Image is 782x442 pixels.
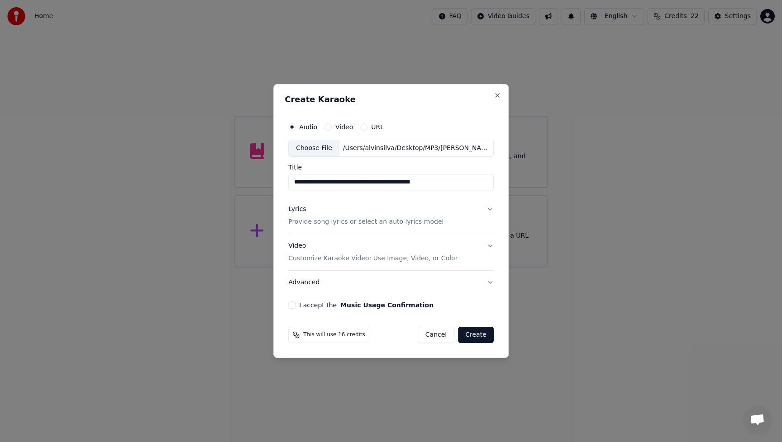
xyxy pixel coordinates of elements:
[418,327,454,343] button: Cancel
[285,95,497,103] h2: Create Karaoke
[288,234,494,270] button: VideoCustomize Karaoke Video: Use Image, Video, or Color
[339,144,493,153] div: /Users/alvinsilva/Desktop/MP3/[PERSON_NAME] ft [PERSON_NAME] – “One of Us” (Official Music).mp3
[335,124,353,130] label: Video
[299,124,317,130] label: Audio
[288,241,458,263] div: Video
[458,327,494,343] button: Create
[371,124,384,130] label: URL
[288,205,306,214] div: Lyrics
[288,271,494,294] button: Advanced
[299,302,434,308] label: I accept the
[288,254,458,263] p: Customize Karaoke Video: Use Image, Video, or Color
[340,302,434,308] button: I accept the
[288,197,494,234] button: LyricsProvide song lyrics or select an auto lyrics model
[289,140,339,156] div: Choose File
[303,331,365,339] span: This will use 16 credits
[288,217,443,226] p: Provide song lyrics or select an auto lyrics model
[288,164,494,170] label: Title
